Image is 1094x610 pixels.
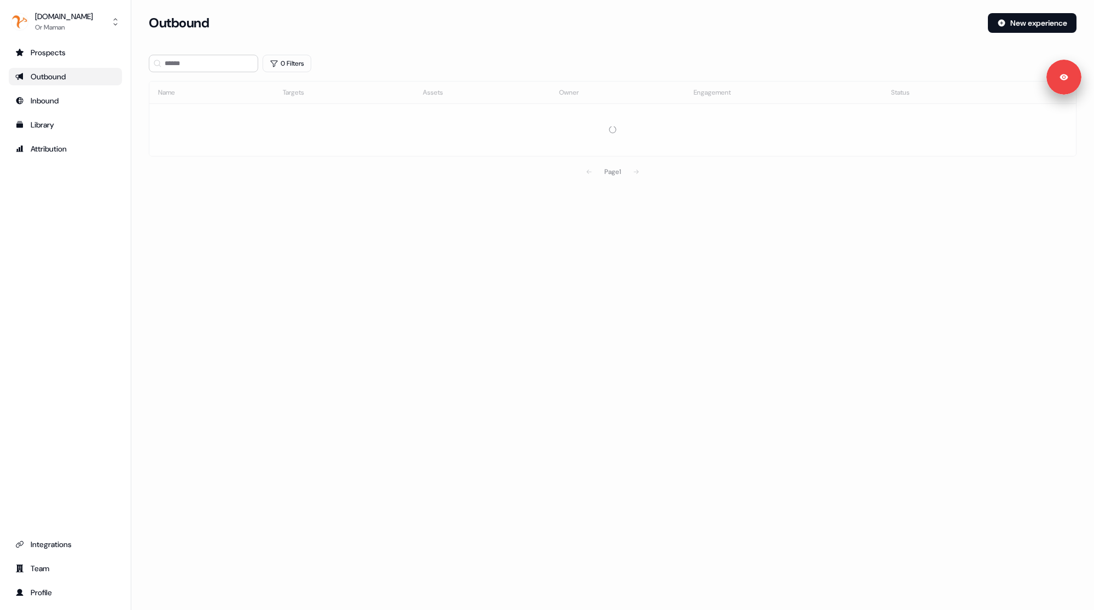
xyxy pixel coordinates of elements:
a: Go to profile [9,584,122,601]
div: Library [15,119,115,130]
a: Go to attribution [9,140,122,158]
a: Go to Inbound [9,92,122,109]
a: Go to prospects [9,44,122,61]
a: Go to team [9,560,122,577]
button: [DOMAIN_NAME]Or Maman [9,9,122,35]
div: Prospects [15,47,115,58]
div: Integrations [15,539,115,550]
div: Inbound [15,95,115,106]
div: [DOMAIN_NAME] [35,11,93,22]
div: Attribution [15,143,115,154]
div: Team [15,563,115,574]
button: New experience [988,13,1076,33]
div: Outbound [15,71,115,82]
h3: Outbound [149,15,209,31]
a: Go to templates [9,116,122,133]
div: Profile [15,587,115,598]
button: 0 Filters [263,55,311,72]
a: Go to integrations [9,536,122,553]
a: Go to outbound experience [9,68,122,85]
div: Or Maman [35,22,93,33]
